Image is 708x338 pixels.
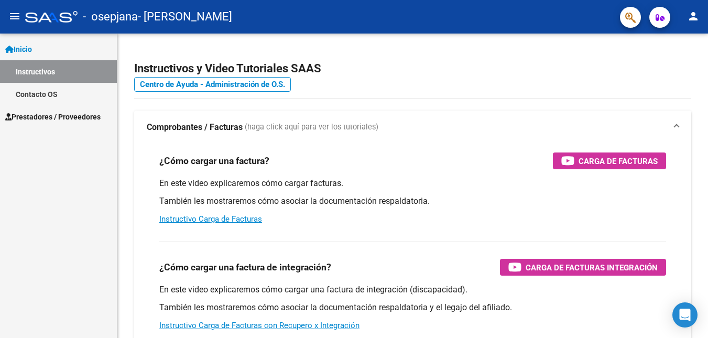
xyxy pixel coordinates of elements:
strong: Comprobantes / Facturas [147,122,243,133]
mat-icon: menu [8,10,21,23]
a: Instructivo Carga de Facturas con Recupero x Integración [159,321,360,330]
p: En este video explicaremos cómo cargar una factura de integración (discapacidad). [159,284,666,296]
span: (haga click aquí para ver los tutoriales) [245,122,378,133]
h3: ¿Cómo cargar una factura? [159,154,269,168]
div: Open Intercom Messenger [672,302,698,328]
span: Carga de Facturas [579,155,658,168]
p: En este video explicaremos cómo cargar facturas. [159,178,666,189]
a: Centro de Ayuda - Administración de O.S. [134,77,291,92]
span: Prestadores / Proveedores [5,111,101,123]
span: - [PERSON_NAME] [138,5,232,28]
mat-expansion-panel-header: Comprobantes / Facturas (haga click aquí para ver los tutoriales) [134,111,691,144]
p: También les mostraremos cómo asociar la documentación respaldatoria. [159,195,666,207]
a: Instructivo Carga de Facturas [159,214,262,224]
h2: Instructivos y Video Tutoriales SAAS [134,59,691,79]
h3: ¿Cómo cargar una factura de integración? [159,260,331,275]
mat-icon: person [687,10,700,23]
span: - osepjana [83,5,138,28]
button: Carga de Facturas Integración [500,259,666,276]
span: Inicio [5,43,32,55]
span: Carga de Facturas Integración [526,261,658,274]
button: Carga de Facturas [553,152,666,169]
p: También les mostraremos cómo asociar la documentación respaldatoria y el legajo del afiliado. [159,302,666,313]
